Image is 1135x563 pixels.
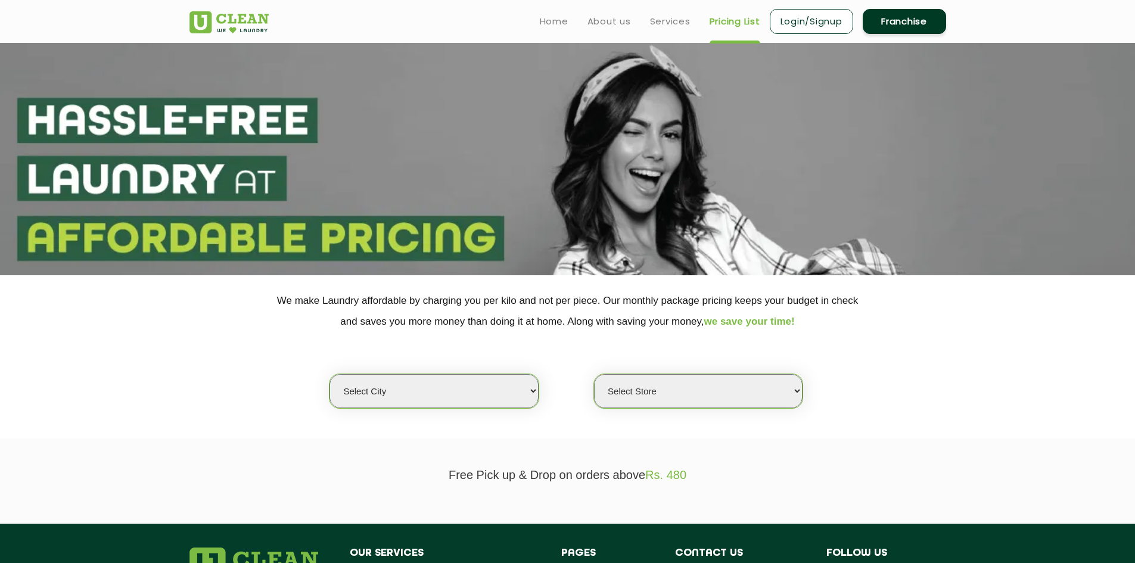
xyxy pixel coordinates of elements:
img: UClean Laundry and Dry Cleaning [189,11,269,33]
a: Home [540,14,568,29]
span: Rs. 480 [645,468,686,481]
p: Free Pick up & Drop on orders above [189,468,946,482]
a: Pricing List [710,14,760,29]
p: We make Laundry affordable by charging you per kilo and not per piece. Our monthly package pricin... [189,290,946,332]
a: Login/Signup [770,9,853,34]
a: Services [650,14,691,29]
a: About us [587,14,631,29]
a: Franchise [863,9,946,34]
span: we save your time! [704,316,795,327]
